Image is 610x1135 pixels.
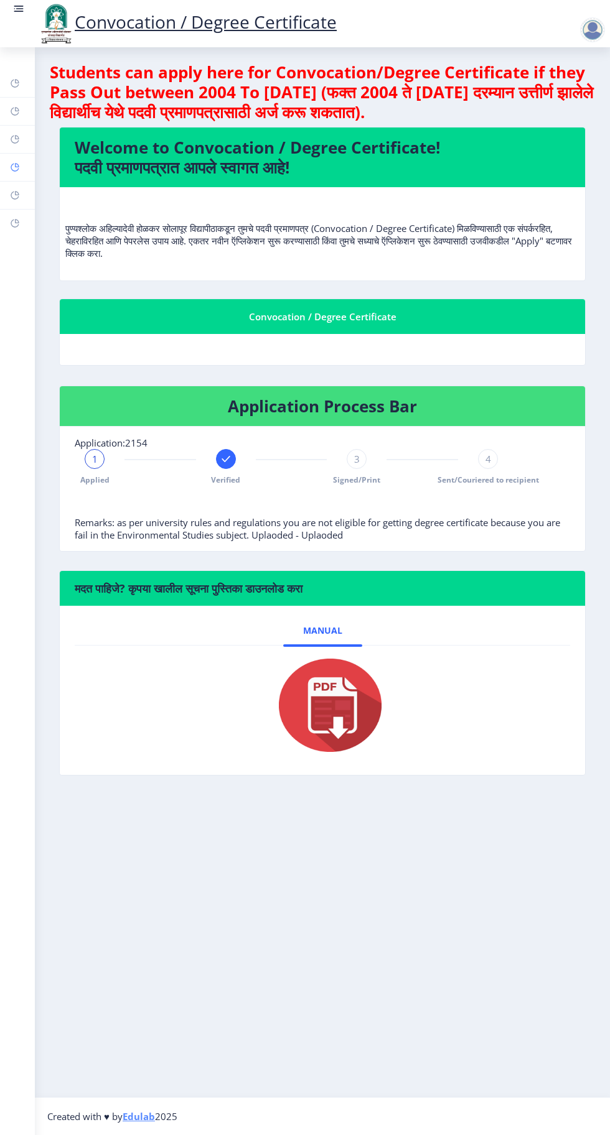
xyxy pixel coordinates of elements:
span: Verified [211,475,240,485]
img: pdf.png [260,656,385,755]
p: पुण्यश्लोक अहिल्यादेवी होळकर सोलापूर विद्यापीठाकडून तुमचे पदवी प्रमाणपत्र (Convocation / Degree C... [65,197,579,259]
a: Edulab [123,1110,155,1123]
span: Remarks: as per university rules and regulations you are not eligible for getting degree certific... [75,516,560,541]
img: logo [37,2,75,45]
span: Manual [303,626,342,636]
h4: Welcome to Convocation / Degree Certificate! पदवी प्रमाणपत्रात आपले स्वागत आहे! [75,137,570,177]
h6: मदत पाहिजे? कृपया खालील सूचना पुस्तिका डाउनलोड करा [75,581,570,596]
h4: Students can apply here for Convocation/Degree Certificate if they Pass Out between 2004 To [DATE... [50,62,595,122]
span: 4 [486,453,491,465]
span: Signed/Print [333,475,380,485]
span: Created with ♥ by 2025 [47,1110,177,1123]
div: Convocation / Degree Certificate [75,309,570,324]
span: 3 [354,453,360,465]
span: Applied [80,475,110,485]
span: 1 [92,453,98,465]
a: Convocation / Degree Certificate [37,10,337,34]
a: Manual [283,616,362,646]
span: Sent/Couriered to recipient [438,475,539,485]
h4: Application Process Bar [75,396,570,416]
span: Application:2154 [75,437,148,449]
